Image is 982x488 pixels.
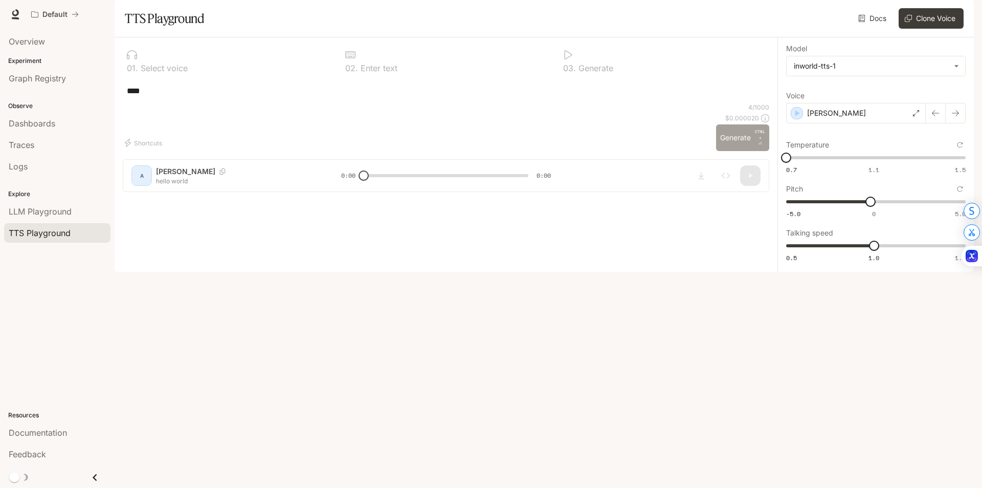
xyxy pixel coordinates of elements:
[563,64,576,72] p: 0 3 .
[725,114,759,122] p: $ 0.000020
[576,64,613,72] p: Generate
[786,185,803,193] p: Pitch
[786,165,797,174] span: 0.7
[899,8,964,29] button: Clone Voice
[954,139,966,151] button: Reset to default
[856,8,890,29] a: Docs
[955,209,966,218] span: 5.0
[27,4,83,25] button: All workspaces
[358,64,397,72] p: Enter text
[794,61,949,71] div: inworld-tts-1
[955,165,966,174] span: 1.5
[125,8,204,29] h1: TTS Playground
[42,10,68,19] p: Default
[787,56,965,76] div: inworld-tts-1
[868,253,879,262] span: 1.0
[786,253,797,262] span: 0.5
[138,64,188,72] p: Select voice
[872,209,876,218] span: 0
[807,108,866,118] p: [PERSON_NAME]
[755,129,765,141] p: CTRL +
[755,129,765,147] p: ⏎
[868,165,879,174] span: 1.1
[127,64,138,72] p: 0 1 .
[748,103,769,112] p: 4 / 1000
[955,253,966,262] span: 1.5
[786,45,807,52] p: Model
[345,64,358,72] p: 0 2 .
[786,229,833,237] p: Talking speed
[954,183,966,195] button: Reset to default
[786,92,805,99] p: Voice
[716,124,769,151] button: GenerateCTRL +⏎
[786,209,800,218] span: -5.0
[786,141,829,148] p: Temperature
[123,135,166,151] button: Shortcuts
